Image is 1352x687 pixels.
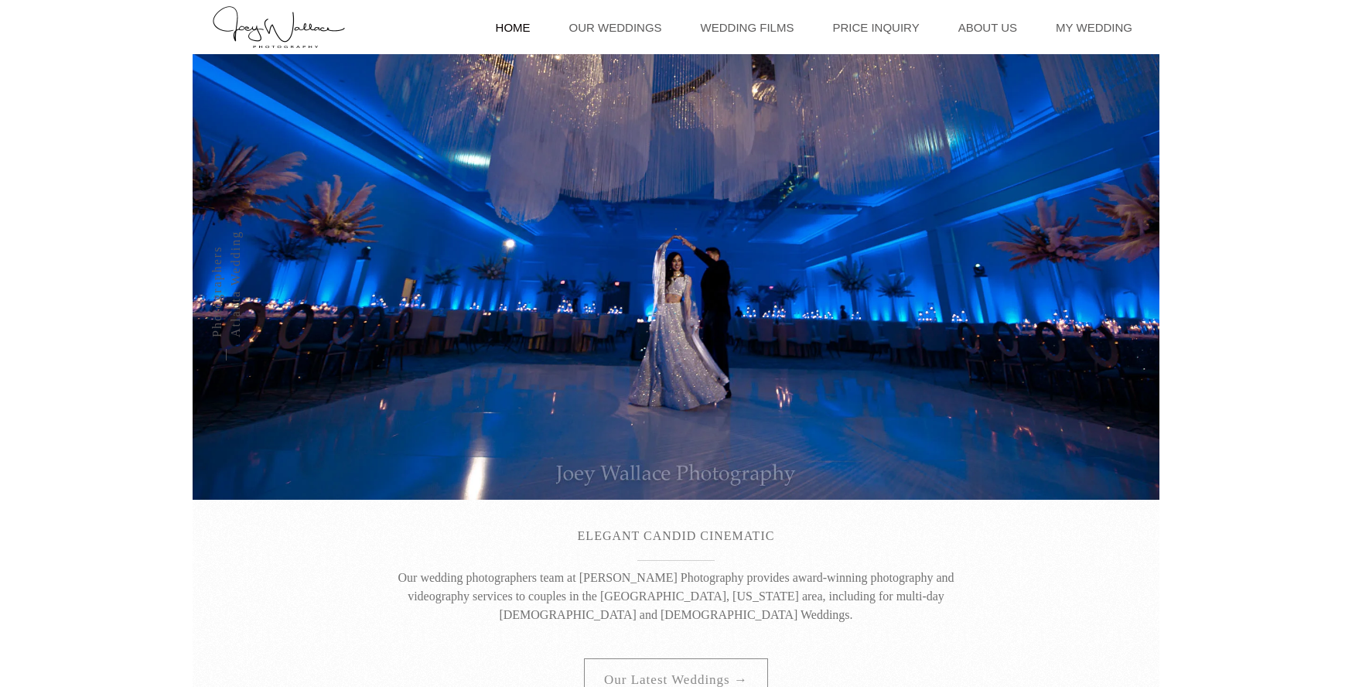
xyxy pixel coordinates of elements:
p: . [386,319,966,337]
span: ELEGANT CANDID CINEMATIC [578,529,775,542]
div: Atlanta wedding Photographers [208,217,245,337]
p: Our wedding photographers team at [PERSON_NAME] Photography provides award-winning photography an... [386,569,966,624]
p: . [386,285,966,303]
p: . [386,217,966,235]
p: . [386,251,966,269]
